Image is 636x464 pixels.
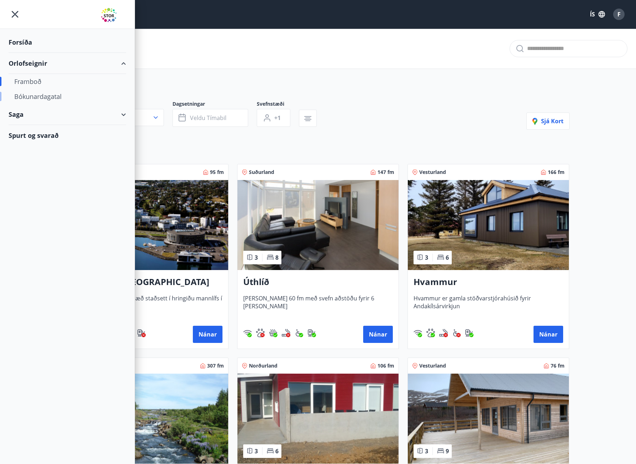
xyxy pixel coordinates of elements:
[586,8,609,21] button: ÍS
[548,169,565,176] span: 166 fm
[14,89,120,104] div: Bókunardagatal
[408,180,569,270] img: Paella dish
[452,329,461,337] img: 8IYIKVZQyRlUC6HQIIUSdjpPGRncJsz2RzLgWvp4.svg
[249,169,274,176] span: Suðurland
[307,329,316,337] img: nH7E6Gw2rvWFb8XaSdRp44dhkQaj4PJkOoRYItBQ.svg
[610,6,627,23] button: F
[452,329,461,337] div: Aðgengi fyrir hjólastól
[377,169,394,176] span: 147 fm
[419,169,446,176] span: Vesturland
[446,447,449,455] span: 9
[275,254,279,261] span: 8
[363,326,393,343] button: Nánar
[255,447,258,455] span: 3
[465,329,474,337] div: Hleðslustöð fyrir rafbíla
[249,362,277,369] span: Norðurland
[243,276,393,289] h3: Úthlíð
[257,109,290,127] button: +1
[526,113,570,130] button: Sjá kort
[307,329,316,337] div: Hleðslustöð fyrir rafbíla
[377,362,394,369] span: 106 fm
[73,294,222,318] span: Stórglæsileg íbúð á 4. hæð staðsett í hringiðu mannlífs í miðbæ Akureyrar
[73,276,222,289] h3: Skipagata - [GEOGRAPHIC_DATA]
[551,362,565,369] span: 76 fm
[532,117,564,125] span: Sjá kort
[255,254,258,261] span: 3
[101,8,126,22] img: union_logo
[137,329,146,337] div: Hleðslustöð fyrir rafbíla
[137,329,146,337] img: nH7E6Gw2rvWFb8XaSdRp44dhkQaj4PJkOoRYItBQ.svg
[425,447,428,455] span: 3
[419,362,446,369] span: Vesturland
[414,329,422,337] div: Þráðlaust net
[243,329,252,337] img: HJRyFFsYp6qjeUYhR4dAD8CaCEsnIFYZ05miwXoh.svg
[207,362,224,369] span: 307 fm
[256,329,265,337] div: Gæludýr
[269,329,277,337] div: Heitur pottur
[172,109,248,127] button: Veldu tímabil
[408,374,569,464] img: Paella dish
[257,100,299,109] span: Svefnstæði
[9,125,126,146] div: Spurt og svarað
[282,329,290,337] img: QNIUl6Cv9L9rHgMXwuzGLuiJOj7RKqxk9mBFPqjq.svg
[9,104,126,125] div: Saga
[534,326,563,343] button: Nánar
[9,53,126,74] div: Orlofseignir
[243,294,393,318] span: [PERSON_NAME] 60 fm með svefn aðstöðu fyrir 6 [PERSON_NAME]
[9,32,126,53] div: Forsíða
[439,329,448,337] img: QNIUl6Cv9L9rHgMXwuzGLuiJOj7RKqxk9mBFPqjq.svg
[414,329,422,337] img: HJRyFFsYp6qjeUYhR4dAD8CaCEsnIFYZ05miwXoh.svg
[256,329,265,337] img: pxcaIm5dSOV3FS4whs1soiYWTwFQvksT25a9J10C.svg
[9,8,21,21] button: menu
[295,329,303,337] div: Aðgengi fyrir hjólastól
[193,326,222,343] button: Nánar
[282,329,290,337] div: Reykingar / Vape
[425,254,428,261] span: 3
[237,374,399,464] img: Paella dish
[274,114,281,122] span: +1
[172,100,257,109] span: Dagsetningar
[237,180,399,270] img: Paella dish
[243,329,252,337] div: Þráðlaust net
[67,180,228,270] img: Paella dish
[617,10,621,18] span: F
[275,447,279,455] span: 6
[295,329,303,337] img: 8IYIKVZQyRlUC6HQIIUSdjpPGRncJsz2RzLgWvp4.svg
[446,254,449,261] span: 6
[190,114,226,122] span: Veldu tímabil
[14,74,120,89] div: Framboð
[414,276,563,289] h3: Hvammur
[426,329,435,337] img: pxcaIm5dSOV3FS4whs1soiYWTwFQvksT25a9J10C.svg
[439,329,448,337] div: Reykingar / Vape
[414,294,563,318] span: Hvammur er gamla stöðvarstjórahúsið fyrir Andakílsárvirkjun
[67,374,228,464] img: Paella dish
[210,169,224,176] span: 95 fm
[269,329,277,337] img: h89QDIuHlAdpqTriuIvuEWkTH976fOgBEOOeu1mi.svg
[465,329,474,337] img: nH7E6Gw2rvWFb8XaSdRp44dhkQaj4PJkOoRYItBQ.svg
[426,329,435,337] div: Gæludýr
